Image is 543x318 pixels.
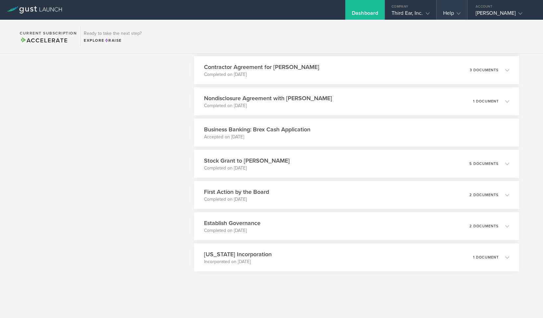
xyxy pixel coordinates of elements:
h2: Current Subscription [20,31,77,35]
p: 2 documents [469,224,499,228]
h3: Nondisclosure Agreement with [PERSON_NAME] [204,94,332,102]
p: Completed on [DATE] [204,102,332,109]
div: Help [443,10,461,20]
h3: Contractor Agreement for [PERSON_NAME] [204,63,319,71]
h3: Ready to take the next step? [84,31,142,36]
div: Third Ear, Inc. [392,10,430,20]
div: Explore [84,37,142,43]
div: [PERSON_NAME] [476,10,532,20]
p: 1 document [473,256,499,259]
span: Raise [104,38,122,43]
div: Ready to take the next step?ExploreRaise [80,26,145,47]
h3: Stock Grant to [PERSON_NAME] [204,156,290,165]
h3: First Action by the Board [204,188,269,196]
h3: Establish Governance [204,219,260,227]
h3: Business Banking: Brex Cash Application [204,125,310,134]
p: 1 document [473,100,499,103]
p: 3 documents [470,68,499,72]
p: Completed on [DATE] [204,196,269,203]
p: Accepted on [DATE] [204,134,310,140]
span: Accelerate [20,37,68,44]
p: 2 documents [469,193,499,197]
p: Completed on [DATE] [204,227,260,234]
p: Incorporated on [DATE] [204,259,272,265]
p: 5 documents [469,162,499,166]
h3: [US_STATE] Incorporation [204,250,272,259]
div: Dashboard [352,10,378,20]
p: Completed on [DATE] [204,165,290,171]
p: Completed on [DATE] [204,71,319,78]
